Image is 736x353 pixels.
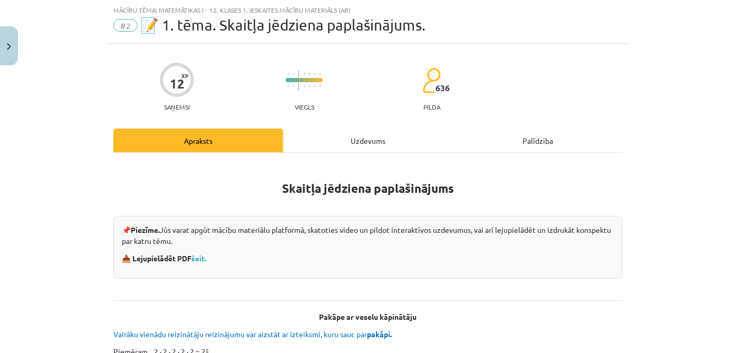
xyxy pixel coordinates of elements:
img: icon-short-line-57e1e144782c952c97e751825c79c345078a6d821885a25fce030b3d8c18986b.svg [304,73,305,75]
img: icon-short-line-57e1e144782c952c97e751825c79c345078a6d821885a25fce030b3d8c18986b.svg [304,85,305,87]
img: icon-short-line-57e1e144782c952c97e751825c79c345078a6d821885a25fce030b3d8c18986b.svg [293,73,294,75]
strong: 📥 Lejupielādēt PDF [122,253,208,263]
div: Mācību tēma: Matemātikas i - 12. klases 1. ieskaites mācību materiāls (ab) [113,6,623,14]
img: icon-short-line-57e1e144782c952c97e751825c79c345078a6d821885a25fce030b3d8c18986b.svg [319,85,321,87]
div: 12 [170,76,185,91]
img: icon-short-line-57e1e144782c952c97e751825c79c345078a6d821885a25fce030b3d8c18986b.svg [293,85,294,87]
a: šeit. [191,253,206,263]
span: #2 [113,19,138,32]
img: icon-long-line-d9ea69661e0d244f92f715978eff75569469978d946b2353a9bb055b3ed8787d.svg [298,70,299,91]
img: icon-short-line-57e1e144782c952c97e751825c79c345078a6d821885a25fce030b3d8c18986b.svg [309,73,310,75]
img: icon-short-line-57e1e144782c952c97e751825c79c345078a6d821885a25fce030b3d8c18986b.svg [288,85,289,87]
img: icon-short-line-57e1e144782c952c97e751825c79c345078a6d821885a25fce030b3d8c18986b.svg [314,73,315,75]
p: Saņemsi [160,103,194,111]
img: icon-short-line-57e1e144782c952c97e751825c79c345078a6d821885a25fce030b3d8c18986b.svg [288,73,289,75]
img: icon-short-line-57e1e144782c952c97e751825c79c345078a6d821885a25fce030b3d8c18986b.svg [314,85,315,87]
p: pilda [423,103,440,111]
span: XP [181,73,188,79]
img: icon-short-line-57e1e144782c952c97e751825c79c345078a6d821885a25fce030b3d8c18986b.svg [319,73,321,75]
span: 636 [435,83,450,93]
img: students-c634bb4e5e11cddfef0936a35e636f08e4e9abd3cc4e673bd6f9a4125e45ecb1.svg [422,67,441,94]
strong: Skaitļa jēdziena paplašinājums [282,181,454,196]
span: 📝 1. tēma. Skaitļa jēdziena paplašinājums. [140,16,425,34]
img: icon-close-lesson-0947bae3869378f0d4975bcd49f059093ad1ed9edebbc8119c70593378902aed.svg [7,43,11,50]
div: Palīdzība [453,129,623,152]
img: icon-short-line-57e1e144782c952c97e751825c79c345078a6d821885a25fce030b3d8c18986b.svg [309,85,310,87]
div: Apraksts [113,129,283,152]
div: Uzdevums [283,129,453,152]
b: pakāpi. [367,329,392,339]
span: Vairāku vienādu reizinātāju reizinājumu var aizstāt ar izteiksmi, kuru sauc par [113,329,393,339]
strong: Piezīme. [131,225,160,234]
b: Pakāpe ar veselu kāpinātāju [319,312,417,321]
p: 📌 Jūs varat apgūt mācību materiālu platformā, skatoties video un pildot interaktīvos uzdevumus, v... [122,224,614,247]
p: Viegls [295,103,314,111]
